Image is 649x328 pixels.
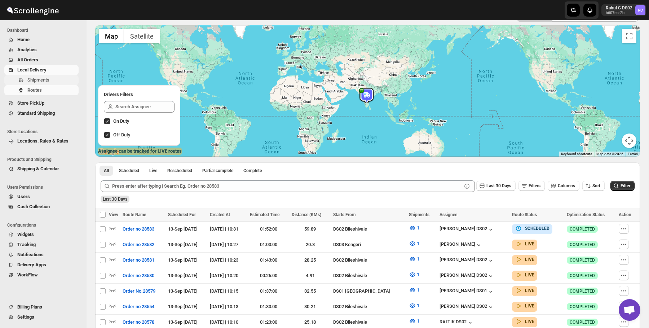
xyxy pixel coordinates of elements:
span: Dashboard [7,27,81,33]
b: SCHEDULED [525,226,549,231]
span: Last 30 Days [103,197,127,202]
div: 01:00:00 [250,241,287,248]
p: Rahul C DS02 [606,5,632,11]
div: 01:52:00 [250,226,287,233]
button: LIVE [515,271,534,279]
label: Assignee can be tracked for LIVE routes [98,148,182,155]
span: Live [149,168,157,174]
button: Billing Plans [4,302,79,312]
div: 01:23:00 [250,319,287,326]
span: Rescheduled [167,168,192,174]
div: 32.55 [292,288,329,295]
button: Shipping & Calendar [4,164,79,174]
span: Products and Shipping [7,157,81,162]
div: DS02 Bileshivale [333,272,405,279]
button: Settings [4,312,79,322]
a: Open this area in Google Maps (opens a new window) [97,147,121,157]
span: COMPLETED [570,226,595,232]
span: Distance (KMs) [292,212,321,217]
button: Analytics [4,45,79,55]
div: [PERSON_NAME] DS02 [440,257,494,264]
span: 1 [417,256,419,262]
div: [DATE] | 10:27 [210,241,246,248]
b: LIVE [525,241,534,246]
span: Order no 28554 [123,303,154,310]
button: Order no 28554 [118,301,159,312]
span: Order no 28578 [123,319,154,326]
button: Home [4,35,79,45]
div: 20.3 [292,241,329,248]
span: COMPLETED [570,257,595,263]
button: Order no 28582 [118,239,159,250]
span: 1 [417,241,419,246]
b: LIVE [525,319,534,324]
span: Partial complete [202,168,233,174]
span: 13-Sep | [DATE] [168,242,198,247]
div: [DATE] | 10:13 [210,303,246,310]
button: 1 [405,238,424,249]
span: Cash Collection [17,204,50,209]
span: Filters [529,183,540,188]
span: Users Permissions [7,184,81,190]
a: Terms (opens in new tab) [628,152,638,156]
div: 01:30:00 [250,303,287,310]
button: 1 [405,300,424,311]
button: User menu [601,4,646,16]
span: Last 30 Days [486,183,511,188]
span: On Duty [113,118,129,124]
button: 1 [405,269,424,280]
div: 00:26:00 [250,272,287,279]
span: 1 [417,303,419,308]
span: 13-Sep | [DATE] [168,257,198,263]
span: Store Locations [7,129,81,135]
span: COMPLETED [570,319,595,325]
button: Order No.28579 [118,285,160,297]
div: 01:43:00 [250,257,287,264]
button: WorkFlow [4,270,79,280]
div: [PERSON_NAME] DS02 [440,272,494,280]
span: All Orders [17,57,38,62]
div: DS02 Bileshivale [333,257,405,264]
span: 1 [417,225,419,231]
button: Filters [518,181,545,191]
span: Configurations [7,222,81,228]
button: Sort [582,181,605,191]
span: Columns [558,183,575,188]
text: RC [638,8,643,13]
span: Standard Shipping [17,110,55,116]
span: 13-Sep | [DATE] [168,273,198,278]
span: Estimated Time [250,212,279,217]
span: Scheduled [119,168,139,174]
span: 13-Sep | [DATE] [168,319,198,325]
div: 59.89 [292,226,329,233]
button: All Orders [4,55,79,65]
button: Users [4,192,79,202]
span: Order no 28583 [123,226,154,233]
button: Filter [610,181,635,191]
div: DS03 Kengeri [333,241,405,248]
span: Scheduled For [168,212,196,217]
span: 13-Sep | [DATE] [168,288,198,294]
span: Users [17,194,30,199]
input: Search Assignee [115,101,175,113]
span: Tracking [17,242,36,247]
button: Delivery Apps [4,260,79,270]
button: 1 [405,315,424,327]
span: Shipments [27,77,49,83]
button: LIVE [515,287,534,294]
button: 1 [405,222,424,234]
button: [PERSON_NAME] DS01 [440,288,494,295]
button: Routes [4,85,79,95]
h2: Drivers Filters [104,91,175,98]
div: Open chat [619,299,640,321]
div: [PERSON_NAME] DS02 [440,226,494,233]
div: DS02 Bileshivale [333,319,405,326]
button: Order no 28583 [118,223,159,235]
span: Shipments [409,212,429,217]
button: LIVE [515,256,534,263]
button: Locations, Rules & Rates [4,136,79,146]
button: 1 [405,284,424,296]
button: Toggle fullscreen view [622,29,636,43]
span: Billing Plans [17,304,42,310]
button: 1 [405,253,424,265]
